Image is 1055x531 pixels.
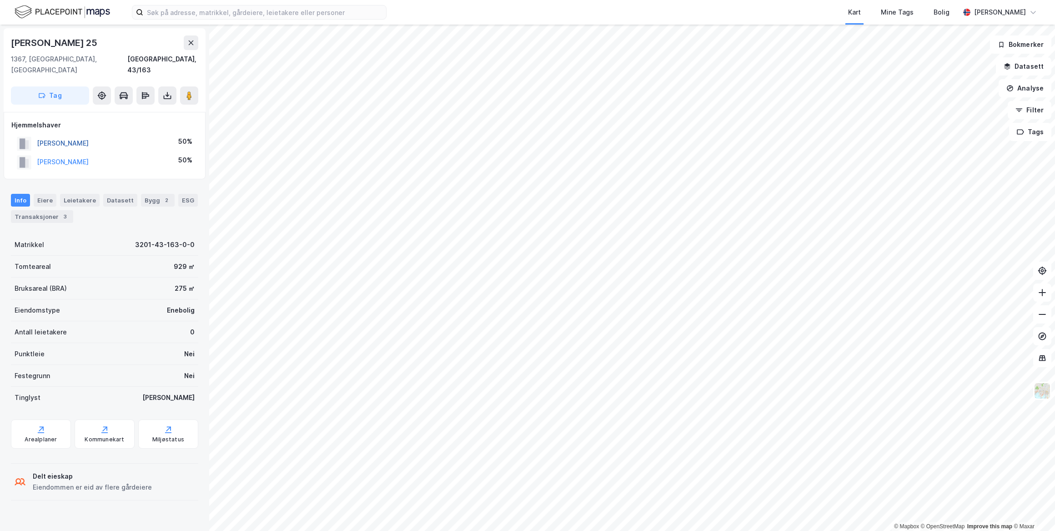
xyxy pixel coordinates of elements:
[11,35,99,50] div: [PERSON_NAME] 25
[894,523,919,530] a: Mapbox
[921,523,965,530] a: OpenStreetMap
[167,305,195,316] div: Enebolig
[85,436,124,443] div: Kommunekart
[143,5,386,19] input: Søk på adresse, matrikkel, gårdeiere, leietakere eller personer
[15,305,60,316] div: Eiendomstype
[33,471,152,482] div: Delt eieskap
[15,283,67,294] div: Bruksareal (BRA)
[15,349,45,359] div: Punktleie
[60,212,70,221] div: 3
[15,327,67,338] div: Antall leietakere
[15,261,51,272] div: Tomteareal
[1009,123,1051,141] button: Tags
[175,283,195,294] div: 275 ㎡
[162,196,171,205] div: 2
[934,7,949,18] div: Bolig
[178,194,198,207] div: ESG
[184,370,195,381] div: Nei
[152,436,184,443] div: Miljøstatus
[25,436,57,443] div: Arealplaner
[142,392,195,403] div: [PERSON_NAME]
[990,35,1051,54] button: Bokmerker
[996,57,1051,76] button: Datasett
[178,155,192,166] div: 50%
[881,7,914,18] div: Mine Tags
[135,239,195,250] div: 3201-43-163-0-0
[141,194,175,207] div: Bygg
[60,194,100,207] div: Leietakere
[11,120,198,131] div: Hjemmelshaver
[178,136,192,147] div: 50%
[103,194,137,207] div: Datasett
[15,392,40,403] div: Tinglyst
[184,349,195,359] div: Nei
[15,4,110,20] img: logo.f888ab2527a4732fd821a326f86c7f29.svg
[967,523,1012,530] a: Improve this map
[974,7,1026,18] div: [PERSON_NAME]
[33,482,152,493] div: Eiendommen er eid av flere gårdeiere
[127,54,198,76] div: [GEOGRAPHIC_DATA], 43/163
[11,194,30,207] div: Info
[1008,101,1051,119] button: Filter
[11,86,89,105] button: Tag
[848,7,861,18] div: Kart
[174,261,195,272] div: 929 ㎡
[15,239,44,250] div: Matrikkel
[999,79,1051,97] button: Analyse
[1034,382,1051,400] img: Z
[34,194,56,207] div: Eiere
[11,54,127,76] div: 1367, [GEOGRAPHIC_DATA], [GEOGRAPHIC_DATA]
[11,210,73,223] div: Transaksjoner
[15,370,50,381] div: Festegrunn
[190,327,195,338] div: 0
[1010,487,1055,531] div: Kontrollprogram for chat
[1010,487,1055,531] iframe: Chat Widget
